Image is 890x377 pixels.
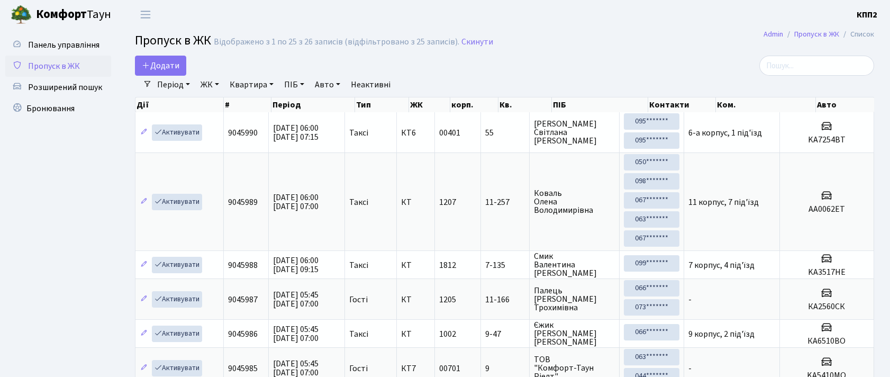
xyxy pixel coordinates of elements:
[534,286,615,312] span: Палець [PERSON_NAME] Трохимівна
[196,76,223,94] a: ЖК
[485,198,524,207] span: 11-257
[439,294,456,306] span: 1205
[273,324,319,344] span: [DATE] 05:45 [DATE] 07:00
[152,124,202,141] a: Активувати
[439,363,460,374] span: 00701
[280,76,308,94] a: ПІБ
[214,37,459,47] div: Відображено з 1 по 25 з 26 записів (відфільтровано з 25 записів).
[784,302,869,312] h5: КА2560СК
[857,9,877,21] b: КПП2
[401,330,430,338] span: КТ
[152,291,202,308] a: Активувати
[716,97,816,112] th: Ком.
[794,29,839,40] a: Пропуск в ЖК
[401,129,430,137] span: КТ6
[485,330,524,338] span: 9-47
[311,76,344,94] a: Авто
[349,198,368,207] span: Таксі
[5,56,111,77] a: Пропуск в ЖК
[228,363,258,374] span: 9045985
[228,294,258,306] span: 9045987
[26,103,75,114] span: Бронювання
[5,34,111,56] a: Панель управління
[748,23,890,46] nav: breadcrumb
[439,328,456,340] span: 1002
[534,120,615,145] span: [PERSON_NAME] Світлана [PERSON_NAME]
[688,363,692,374] span: -
[135,97,224,112] th: Дії
[784,336,869,346] h5: КА6510ВО
[485,129,524,137] span: 55
[132,6,159,23] button: Переключити навігацію
[857,8,877,21] a: КПП2
[36,6,87,23] b: Комфорт
[28,60,80,72] span: Пропуск в ЖК
[439,127,460,139] span: 00401
[28,39,99,51] span: Панель управління
[5,77,111,98] a: Розширений пошук
[228,259,258,271] span: 9045988
[135,56,186,76] a: Додати
[152,194,202,210] a: Активувати
[764,29,783,40] a: Admin
[552,97,648,112] th: ПІБ
[152,360,202,376] a: Активувати
[273,122,319,143] span: [DATE] 06:00 [DATE] 07:15
[534,252,615,277] span: Смик Валентина [PERSON_NAME]
[439,259,456,271] span: 1812
[11,4,32,25] img: logo.png
[688,328,755,340] span: 9 корпус, 2 під'їзд
[273,192,319,212] span: [DATE] 06:00 [DATE] 07:00
[401,364,430,373] span: КТ7
[152,257,202,273] a: Активувати
[347,76,395,94] a: Неактивні
[485,364,524,373] span: 9
[534,189,615,214] span: Коваль Олена Володимирівна
[439,196,456,208] span: 1207
[784,267,869,277] h5: KA3517HE
[784,135,869,145] h5: KA7254BT
[273,289,319,310] span: [DATE] 05:45 [DATE] 07:00
[409,97,450,112] th: ЖК
[498,97,552,112] th: Кв.
[485,295,524,304] span: 11-166
[142,60,179,71] span: Додати
[228,127,258,139] span: 9045990
[36,6,111,24] span: Таун
[816,97,875,112] th: Авто
[784,204,869,214] h5: АА0062ЕТ
[534,321,615,346] span: Єжик [PERSON_NAME] [PERSON_NAME]
[153,76,194,94] a: Період
[401,261,430,270] span: КТ
[225,76,278,94] a: Квартира
[349,129,368,137] span: Таксі
[349,330,368,338] span: Таксі
[648,97,715,112] th: Контакти
[228,328,258,340] span: 9045986
[5,98,111,119] a: Бронювання
[461,37,493,47] a: Скинути
[688,196,759,208] span: 11 корпус, 7 під'їзд
[450,97,498,112] th: корп.
[485,261,524,270] span: 7-135
[839,29,874,40] li: Список
[349,261,368,270] span: Таксі
[273,255,319,275] span: [DATE] 06:00 [DATE] 09:15
[688,127,762,139] span: 6-а корпус, 1 під'їзд
[401,198,430,207] span: КТ
[688,294,692,306] span: -
[271,97,355,112] th: Період
[759,56,874,76] input: Пошук...
[401,295,430,304] span: КТ
[228,196,258,208] span: 9045989
[349,364,368,373] span: Гості
[688,259,755,271] span: 7 корпус, 4 під'їзд
[28,82,102,93] span: Розширений пошук
[349,295,368,304] span: Гості
[152,326,202,342] a: Активувати
[355,97,409,112] th: Тип
[135,31,211,50] span: Пропуск в ЖК
[224,97,271,112] th: #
